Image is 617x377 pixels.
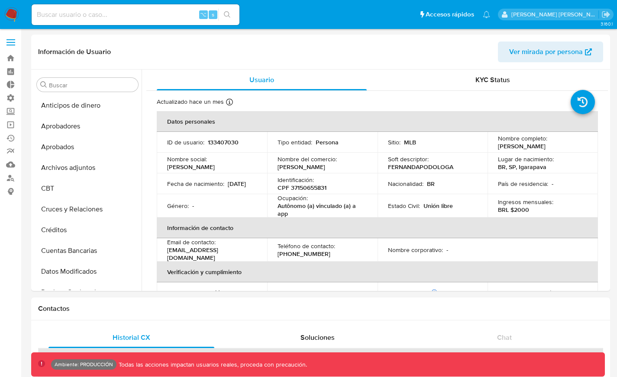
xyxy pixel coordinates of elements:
div: Fecha de creación [226,352,315,361]
button: Anticipos de dinero [33,95,142,116]
input: Buscar [49,81,135,89]
th: Información de contacto [157,217,598,238]
p: Nombre social : [167,155,207,163]
p: Ingresos mensuales : [498,198,553,206]
p: Tipo entidad : [278,138,312,146]
button: Devices Geolocation [33,282,142,303]
button: Cuentas Bancarias [33,240,142,261]
p: verified [207,289,227,297]
p: Nivel de KYC : [167,289,203,297]
p: 133407030 [208,138,239,146]
p: ID de usuario : [167,138,204,146]
p: facundoagustin.borghi@mercadolibre.com [511,10,599,19]
p: Autônomo (a) vinculado (a) a app [278,202,364,217]
p: Estado Civil : [388,202,420,210]
button: Créditos [33,220,142,240]
div: Origen [327,352,398,361]
p: Teléfono de contacto : [278,242,335,250]
th: Datos personales [157,111,598,132]
p: Nombre del comercio : [278,155,337,163]
p: [PERSON_NAME] [167,163,215,171]
button: search-icon [218,9,236,21]
p: CPF 37150655831 [278,184,326,192]
div: Id [60,352,131,361]
span: Historial CX [113,332,150,342]
p: BR [427,180,435,188]
p: Todas las acciones impactan usuarios reales, proceda con precaución. [116,361,307,369]
span: s [212,10,214,19]
p: BR, SP, Igarapava [498,163,546,171]
span: Accesos rápidos [426,10,474,19]
button: Aprobadores [33,116,142,137]
p: Sujeto obligado : [278,289,320,297]
a: Notificaciones [483,11,490,18]
p: Persona [316,138,339,146]
span: Usuario [249,75,274,85]
p: PEP confirmado : [388,289,439,297]
p: Ambiente: PRODUCCIÓN [55,363,113,366]
p: [DATE] [228,180,246,188]
span: Soluciones [300,332,335,342]
p: Nacionalidad : [388,180,423,188]
p: - [572,289,574,297]
p: Soft descriptor : [388,155,429,163]
p: Lugar de nacimiento : [498,155,554,163]
div: Estado [143,352,214,361]
p: Tipo de Confirmación PEP : [498,289,569,297]
span: Chat [497,332,512,342]
p: - [552,180,553,188]
button: Cruces y Relaciones [33,199,142,220]
button: Aprobados [33,137,142,157]
p: FERNANDAPODOLOGA [388,163,453,171]
button: Buscar [40,81,47,88]
p: Sitio : [388,138,401,146]
button: Datos Modificados [33,261,142,282]
p: - [192,202,194,210]
span: Ver mirada por persona [509,42,583,62]
h1: Contactos [38,304,603,313]
p: Fecha de nacimiento : [167,180,224,188]
p: [PERSON_NAME] [278,163,325,171]
p: - [324,289,326,297]
p: Nombre corporativo : [388,246,443,254]
p: Identificación : [278,176,314,184]
p: País de residencia : [498,180,548,188]
span: ⌥ [200,10,207,19]
input: Buscar usuario o caso... [32,9,239,20]
p: Email de contacto : [167,238,216,246]
p: - [446,246,448,254]
p: Nombre completo : [498,134,547,142]
a: Salir [601,10,611,19]
p: Actualizado hace un mes [157,98,224,106]
button: Archivos adjuntos [33,157,142,178]
h1: Información de Usuario [38,48,111,56]
p: [PERSON_NAME] [498,142,546,150]
p: BRL $2000 [498,206,529,214]
p: [PHONE_NUMBER] [278,250,330,258]
p: MLB [404,138,416,146]
p: No [442,289,450,297]
p: [EMAIL_ADDRESS][DOMAIN_NAME] [167,246,253,262]
p: Unión libre [423,202,453,210]
th: Verificación y cumplimiento [157,262,598,282]
p: Ocupación : [278,194,308,202]
button: Ver mirada por persona [498,42,603,62]
button: CBT [33,178,142,199]
p: Género : [167,202,189,210]
div: Proceso [410,352,597,361]
span: KYC Status [475,75,510,85]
